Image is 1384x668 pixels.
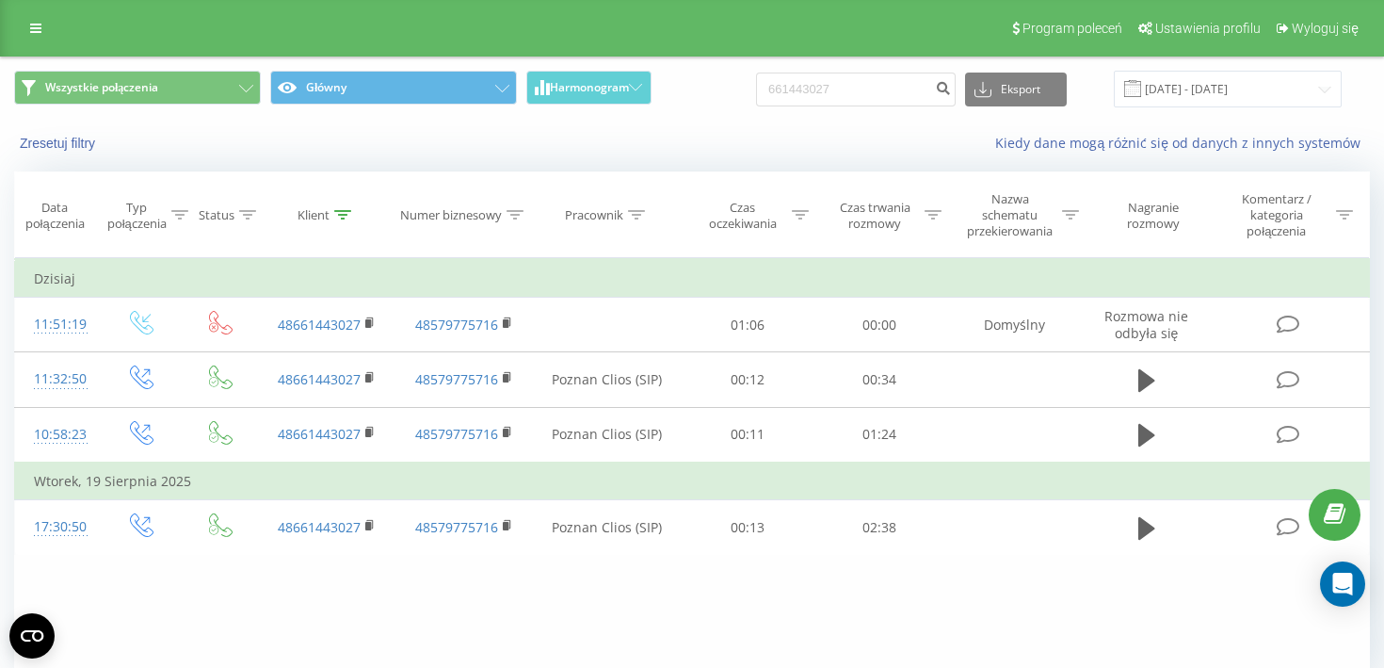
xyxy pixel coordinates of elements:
div: Status [199,207,234,223]
button: Eksport [965,73,1067,106]
div: 17:30:50 [34,509,80,546]
span: Rozmowa nie odbyła się [1104,307,1188,342]
td: 00:00 [813,298,945,352]
td: 00:11 [681,407,813,463]
td: Poznan Clios (SIP) [533,352,681,407]
a: 48579775716 [415,425,498,443]
td: Wtorek, 19 Sierpnia 2025 [15,463,1370,500]
td: 01:24 [813,407,945,463]
td: 01:06 [681,298,813,352]
a: 48579775716 [415,316,498,334]
a: Kiedy dane mogą różnić się od danych z innych systemów [995,134,1370,152]
span: Wszystkie połączenia [45,80,158,95]
div: Nazwa schematu przekierowania [963,191,1057,239]
div: Data połączenia [15,200,94,232]
td: Poznan Clios (SIP) [533,407,681,463]
td: Poznan Clios (SIP) [533,500,681,555]
div: Czas oczekiwania [699,200,788,232]
a: 48661443027 [278,316,361,334]
button: Zresetuj filtry [14,135,105,152]
button: Open CMP widget [9,613,55,659]
td: 00:13 [681,500,813,555]
td: 00:34 [813,352,945,407]
span: Ustawienia profilu [1155,21,1261,36]
a: 48661443027 [278,370,361,388]
a: 48661443027 [278,425,361,443]
td: 02:38 [813,500,945,555]
div: Czas trwania rozmowy [830,200,920,232]
input: Wyszukiwanie według numeru [756,73,956,106]
a: 48579775716 [415,518,498,536]
div: Numer biznesowy [400,207,502,223]
div: Typ połączenia [107,200,167,232]
div: 11:51:19 [34,306,80,343]
td: Dzisiaj [15,260,1370,298]
a: 48661443027 [278,518,361,536]
div: Pracownik [565,207,623,223]
td: 00:12 [681,352,813,407]
div: Nagranie rozmowy [1101,200,1206,232]
span: Program poleceń [1022,21,1122,36]
span: Wyloguj się [1292,21,1359,36]
div: Komentarz / kategoria połączenia [1221,191,1331,239]
a: 48579775716 [415,370,498,388]
button: Główny [270,71,517,105]
button: Wszystkie połączenia [14,71,261,105]
div: Open Intercom Messenger [1320,562,1365,607]
div: 11:32:50 [34,361,80,398]
td: Domyślny [945,298,1083,352]
span: Harmonogram [550,81,629,94]
button: Harmonogram [526,71,652,105]
div: Klient [298,207,330,223]
div: 10:58:23 [34,416,80,453]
